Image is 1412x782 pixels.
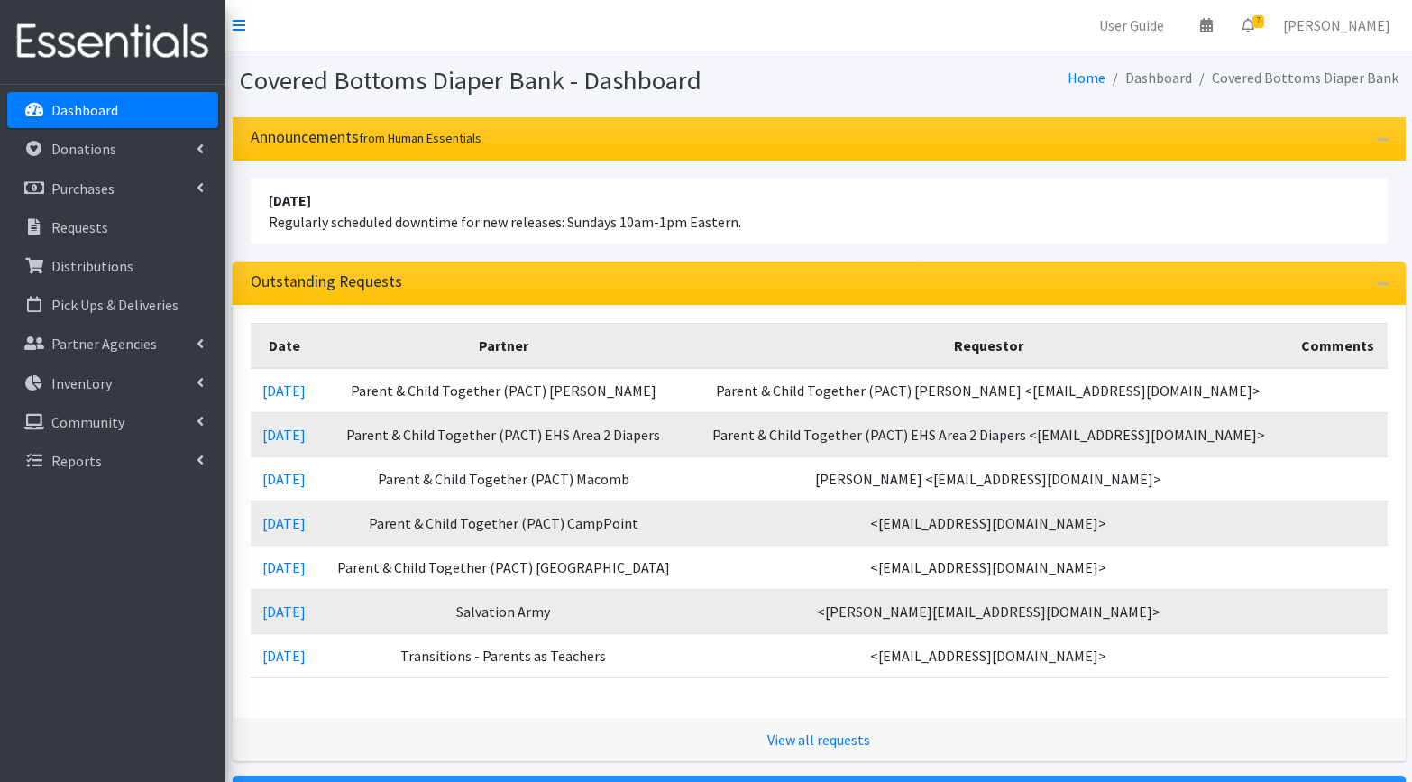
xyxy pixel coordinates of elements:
td: Parent & Child Together (PACT) [PERSON_NAME] <[EMAIL_ADDRESS][DOMAIN_NAME]> [688,368,1288,413]
p: Distributions [51,257,133,275]
a: User Guide [1085,7,1178,43]
a: Reports [7,443,218,479]
td: Salvation Army [318,589,689,633]
p: Pick Ups & Deliveries [51,296,179,314]
td: [PERSON_NAME] <[EMAIL_ADDRESS][DOMAIN_NAME]> [688,456,1288,501]
td: Parent & Child Together (PACT) Macomb [318,456,689,501]
a: [PERSON_NAME] [1269,7,1405,43]
small: from Human Essentials [359,130,481,146]
a: [DATE] [262,470,306,488]
li: Regularly scheduled downtime for new releases: Sundays 10am-1pm Eastern. [251,179,1388,244]
h3: Outstanding Requests [251,272,402,291]
td: <[PERSON_NAME][EMAIL_ADDRESS][DOMAIN_NAME]> [688,589,1288,633]
span: 7 [1252,15,1264,28]
td: Parent & Child Together (PACT) [GEOGRAPHIC_DATA] [318,545,689,589]
td: Parent & Child Together (PACT) CampPoint [318,501,689,545]
a: Home [1068,69,1105,87]
li: Covered Bottoms Diaper Bank [1192,65,1398,91]
td: Transitions - Parents as Teachers [318,633,689,677]
a: Partner Agencies [7,326,218,362]
a: [DATE] [262,603,306,621]
p: Reports [51,452,102,470]
td: <[EMAIL_ADDRESS][DOMAIN_NAME]> [688,545,1288,589]
td: Parent & Child Together (PACT) EHS Area 2 Diapers [318,412,689,456]
p: Purchases [51,179,115,198]
th: Date [251,323,318,368]
li: Dashboard [1105,65,1192,91]
a: Dashboard [7,92,218,128]
a: Requests [7,209,218,245]
a: Pick Ups & Deliveries [7,287,218,323]
a: 7 [1227,7,1269,43]
th: Partner [318,323,689,368]
a: View all requests [767,731,870,749]
p: Community [51,413,124,431]
a: [DATE] [262,558,306,576]
img: HumanEssentials [7,12,218,72]
p: Partner Agencies [51,335,157,353]
td: <[EMAIL_ADDRESS][DOMAIN_NAME]> [688,501,1288,545]
td: Parent & Child Together (PACT) EHS Area 2 Diapers <[EMAIL_ADDRESS][DOMAIN_NAME]> [688,412,1288,456]
td: <[EMAIL_ADDRESS][DOMAIN_NAME]> [688,633,1288,677]
a: Donations [7,131,218,167]
a: [DATE] [262,382,306,400]
a: [DATE] [262,426,306,444]
a: Community [7,404,218,440]
th: Requestor [688,323,1288,368]
h3: Announcements [251,128,481,147]
a: Inventory [7,365,218,401]
p: Requests [51,218,108,236]
p: Donations [51,140,116,158]
a: [DATE] [262,647,306,665]
th: Comments [1288,323,1388,368]
a: Distributions [7,248,218,284]
p: Dashboard [51,101,118,119]
a: [DATE] [262,514,306,532]
strong: [DATE] [269,191,311,209]
p: Inventory [51,374,112,392]
h1: Covered Bottoms Diaper Bank - Dashboard [240,65,812,97]
a: Purchases [7,170,218,207]
td: Parent & Child Together (PACT) [PERSON_NAME] [318,368,689,413]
